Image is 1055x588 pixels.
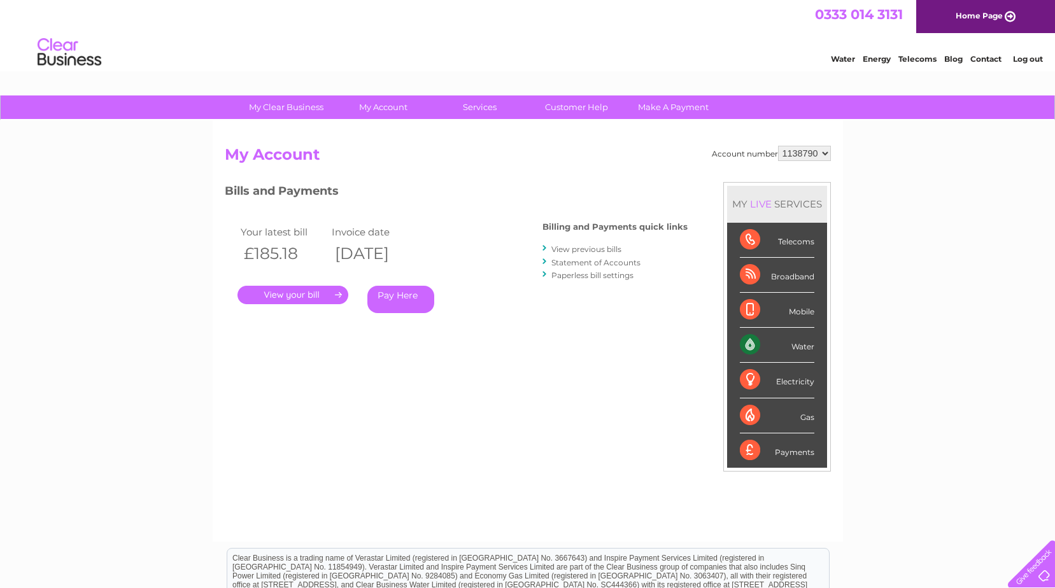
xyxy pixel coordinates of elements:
td: Invoice date [329,223,420,241]
div: LIVE [747,198,774,210]
div: Mobile [740,293,814,328]
div: Gas [740,398,814,433]
div: Payments [740,433,814,468]
a: 0333 014 3131 [815,6,903,22]
a: Services [427,95,532,119]
a: Paperless bill settings [551,270,634,280]
div: Account number [712,146,831,161]
h2: My Account [225,146,831,170]
a: Pay Here [367,286,434,313]
a: Contact [970,54,1002,64]
div: Broadband [740,258,814,293]
div: Electricity [740,363,814,398]
a: Make A Payment [621,95,726,119]
a: Statement of Accounts [551,258,641,267]
a: Log out [1013,54,1043,64]
a: My Clear Business [234,95,339,119]
div: Clear Business is a trading name of Verastar Limited (registered in [GEOGRAPHIC_DATA] No. 3667643... [227,7,829,62]
a: My Account [330,95,435,119]
div: MY SERVICES [727,186,827,222]
a: Telecoms [898,54,937,64]
a: Water [831,54,855,64]
th: £185.18 [237,241,329,267]
a: Blog [944,54,963,64]
a: Energy [863,54,891,64]
td: Your latest bill [237,223,329,241]
img: logo.png [37,33,102,72]
a: . [237,286,348,304]
div: Telecoms [740,223,814,258]
th: [DATE] [329,241,420,267]
div: Water [740,328,814,363]
h3: Bills and Payments [225,182,688,204]
h4: Billing and Payments quick links [542,222,688,232]
a: View previous bills [551,244,621,254]
a: Customer Help [524,95,629,119]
